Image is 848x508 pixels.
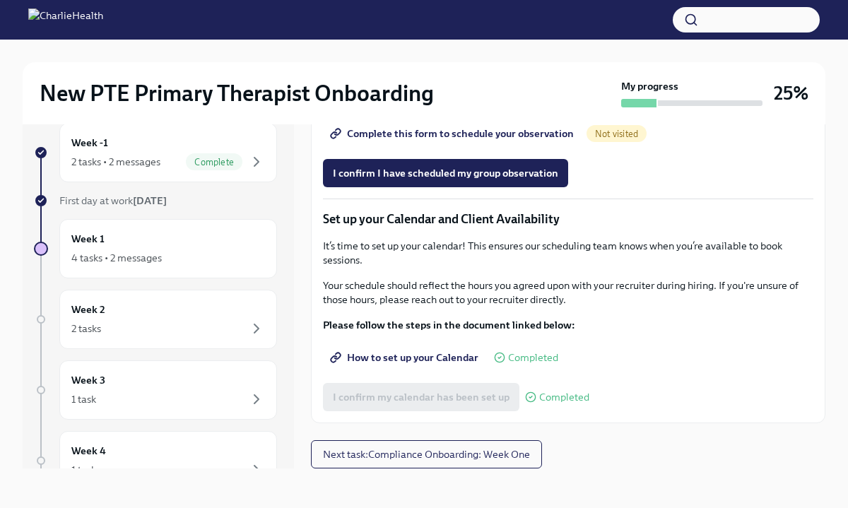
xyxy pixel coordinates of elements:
span: Completed [539,392,589,403]
strong: Please follow the steps in the document linked below: [323,319,575,331]
button: I confirm I have scheduled my group observation [323,159,568,187]
div: 2 tasks • 2 messages [71,155,160,169]
a: Week 41 task [34,431,277,490]
p: Set up your Calendar and Client Availability [323,211,813,228]
span: Completed [508,353,558,363]
button: Next task:Compliance Onboarding: Week One [311,440,542,468]
h2: New PTE Primary Therapist Onboarding [40,79,434,107]
a: Complete this form to schedule your observation [323,119,584,148]
h6: Week 4 [71,443,106,459]
a: How to set up your Calendar [323,343,488,372]
span: First day at work [59,194,167,207]
strong: My progress [621,79,678,93]
p: It’s time to set up your calendar! This ensures our scheduling team knows when you’re available t... [323,239,813,267]
h6: Week 1 [71,231,105,247]
div: 4 tasks • 2 messages [71,251,162,265]
span: Complete this form to schedule your observation [333,126,574,141]
a: First day at work[DATE] [34,194,277,208]
strong: [DATE] [133,194,167,207]
span: Next task : Compliance Onboarding: Week One [323,447,530,461]
span: I confirm I have scheduled my group observation [333,166,558,180]
img: CharlieHealth [28,8,103,31]
a: Week 22 tasks [34,290,277,349]
h6: Week 3 [71,372,105,388]
a: Week 14 tasks • 2 messages [34,219,277,278]
p: Your schedule should reflect the hours you agreed upon with your recruiter during hiring. If you'... [323,278,813,307]
a: Week -12 tasks • 2 messagesComplete [34,123,277,182]
div: 1 task [71,463,96,477]
h3: 25% [774,81,808,106]
span: Not visited [587,129,647,139]
h6: Week -1 [71,135,108,150]
h6: Week 2 [71,302,105,317]
div: 1 task [71,392,96,406]
div: 2 tasks [71,321,101,336]
a: Week 31 task [34,360,277,420]
span: Complete [186,157,242,167]
span: How to set up your Calendar [333,350,478,365]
